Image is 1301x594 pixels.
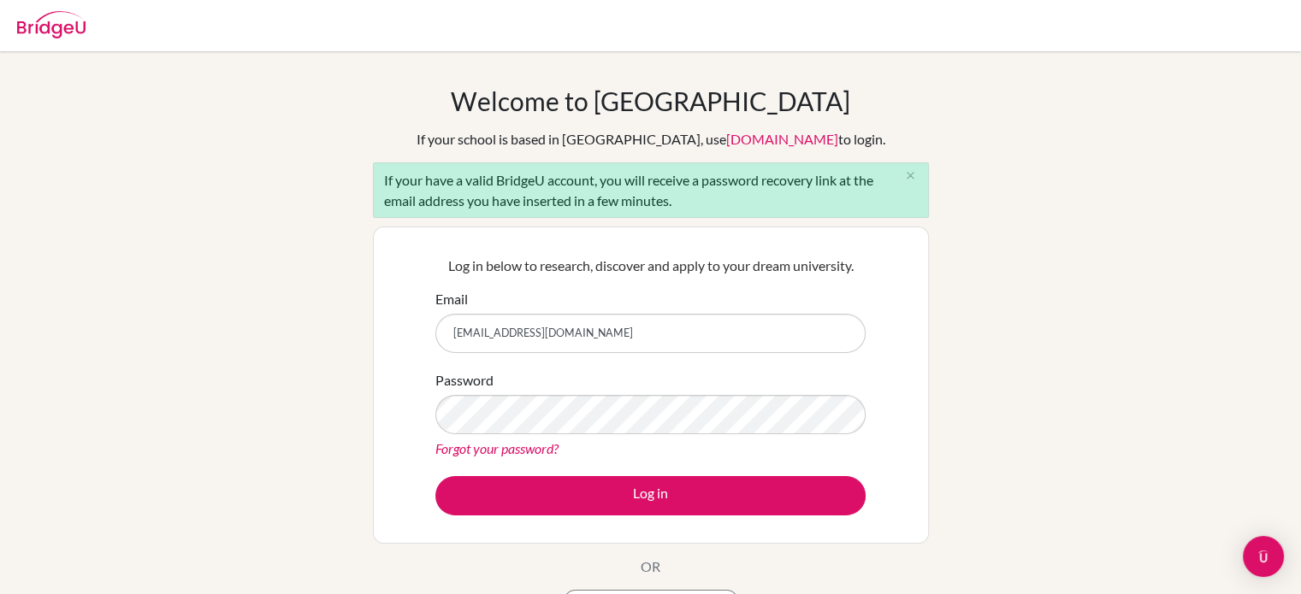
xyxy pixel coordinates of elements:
[1243,536,1284,577] div: Open Intercom Messenger
[435,440,559,456] a: Forgot your password?
[17,11,86,38] img: Bridge-U
[641,556,660,577] p: OR
[726,131,838,147] a: [DOMAIN_NAME]
[435,370,494,391] label: Password
[435,476,866,515] button: Log in
[417,129,885,150] div: If your school is based in [GEOGRAPHIC_DATA], use to login.
[894,163,928,189] button: Close
[435,256,866,276] p: Log in below to research, discover and apply to your dream university.
[435,289,468,309] label: Email
[373,162,929,218] div: If your have a valid BridgeU account, you will receive a password recovery link at the email addr...
[451,85,850,116] h1: Welcome to [GEOGRAPHIC_DATA]
[904,169,917,182] i: close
